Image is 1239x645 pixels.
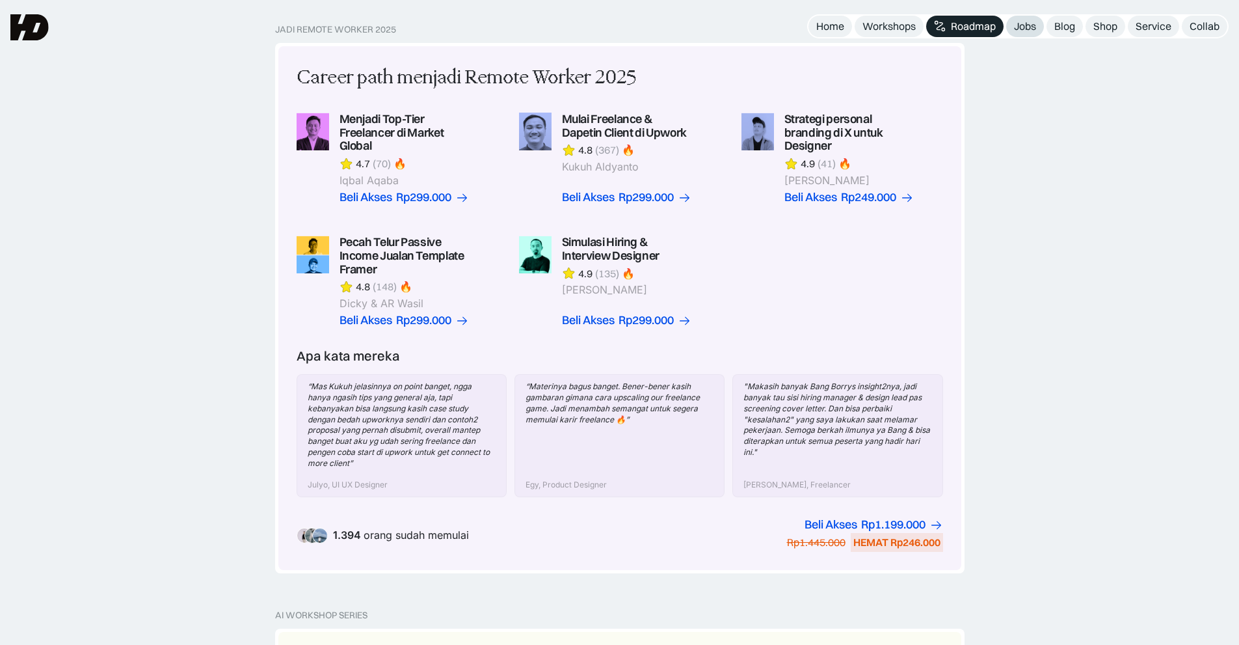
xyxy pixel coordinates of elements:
[1093,20,1117,33] div: Shop
[562,314,615,327] div: Beli Akses
[784,191,837,204] div: Beli Akses
[340,314,469,327] a: Beli AksesRp299.000
[1128,16,1179,37] a: Service
[297,348,400,364] div: Apa kata mereka
[951,20,996,33] div: Roadmap
[297,64,636,92] div: Career path menjadi Remote Worker 2025
[1136,20,1171,33] div: Service
[743,480,851,491] div: [PERSON_NAME], Freelancer
[1046,16,1083,37] a: Blog
[340,314,392,327] div: Beli Akses
[816,20,844,33] div: Home
[340,191,469,204] a: Beli AksesRp299.000
[862,20,916,33] div: Workshops
[1182,16,1227,37] a: Collab
[1086,16,1125,37] a: Shop
[396,314,451,327] div: Rp299.000
[275,610,367,621] div: AI Workshop Series
[619,314,674,327] div: Rp299.000
[526,480,607,491] div: Egy, Product Designer
[562,191,615,204] div: Beli Akses
[308,381,496,469] div: “Mas Kukuh jelasinnya on point banget, ngga hanya ngasih tips yang general aja, tapi kebanyakan b...
[333,528,361,542] span: 1.394
[926,16,1004,37] a: Roadmap
[619,191,674,204] div: Rp299.000
[805,518,857,532] div: Beli Akses
[841,191,896,204] div: Rp249.000
[396,191,451,204] div: Rp299.000
[275,24,396,35] div: Jadi Remote Worker 2025
[853,536,940,549] div: HEMAT Rp246.000
[1006,16,1044,37] a: Jobs
[333,529,469,542] div: orang sudah memulai
[808,16,852,37] a: Home
[855,16,924,37] a: Workshops
[805,518,943,532] a: Beli AksesRp1.199.000
[1190,20,1219,33] div: Collab
[562,314,691,327] a: Beli AksesRp299.000
[340,191,392,204] div: Beli Akses
[861,518,926,532] div: Rp1.199.000
[308,480,388,491] div: Julyo, UI UX Designer
[787,536,846,549] div: Rp1.445.000
[1014,20,1036,33] div: Jobs
[526,381,713,425] div: “Materinya bagus banget. Bener-bener kasih gambaran gimana cara upscaling our freelance game. Jad...
[562,191,691,204] a: Beli AksesRp299.000
[743,381,931,458] div: "Makasih banyak Bang Borrys insight2nya, jadi banyak tau sisi hiring manager & design lead pas sc...
[1054,20,1075,33] div: Blog
[784,191,914,204] a: Beli AksesRp249.000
